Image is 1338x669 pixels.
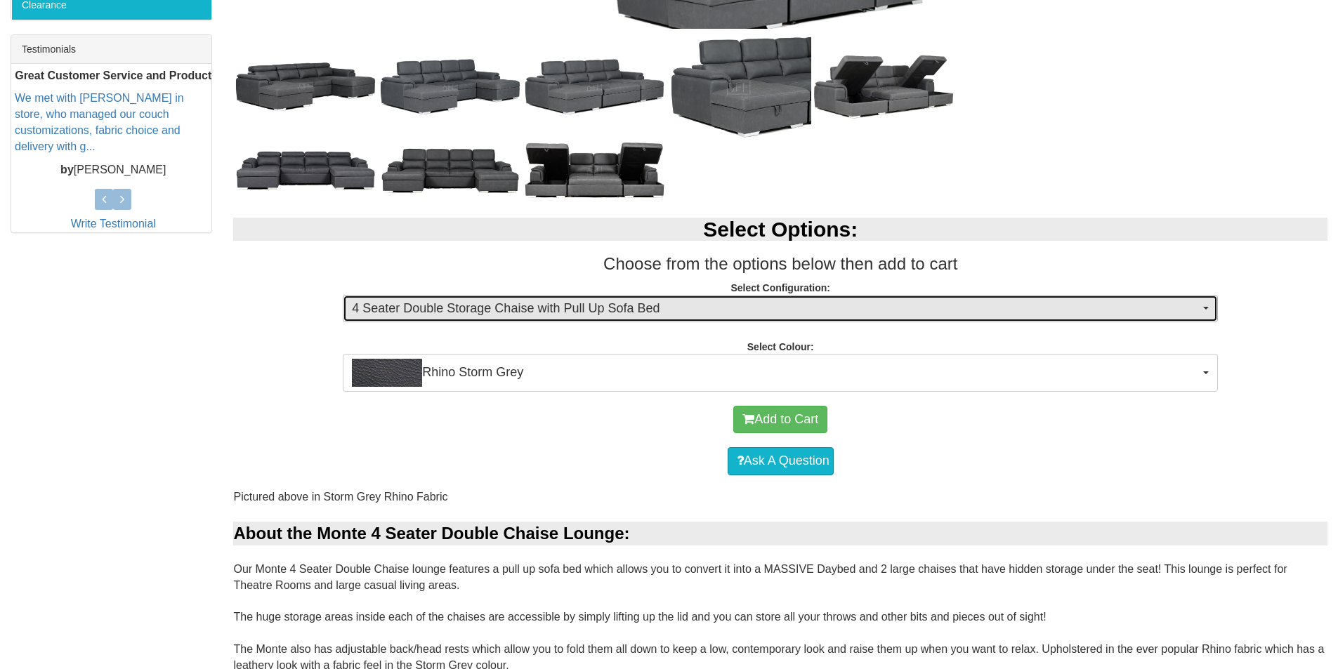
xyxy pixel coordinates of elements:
[352,359,1200,387] span: Rhino Storm Grey
[703,218,858,241] b: Select Options:
[343,295,1218,323] button: 4 Seater Double Storage Chaise with Pull Up Sofa Bed
[747,341,814,352] strong: Select Colour:
[71,218,156,230] a: Write Testimonial
[11,35,211,64] div: Testimonials
[343,354,1218,392] button: Rhino Storm GreyRhino Storm Grey
[733,406,827,434] button: Add to Cart
[730,282,830,293] strong: Select Configuration:
[60,164,74,175] b: by
[15,162,211,178] p: [PERSON_NAME]
[352,300,1200,318] span: 4 Seater Double Storage Chaise with Pull Up Sofa Bed
[352,359,422,387] img: Rhino Storm Grey
[233,522,1327,545] div: About the Monte 4 Seater Double Chaise Lounge:
[233,255,1327,273] h3: Choose from the options below then add to cart
[728,447,834,475] a: Ask A Question
[15,69,211,81] b: Great Customer Service and Product
[15,93,184,153] a: We met with [PERSON_NAME] in store, who managed our couch customizations, fabric choice and deliv...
